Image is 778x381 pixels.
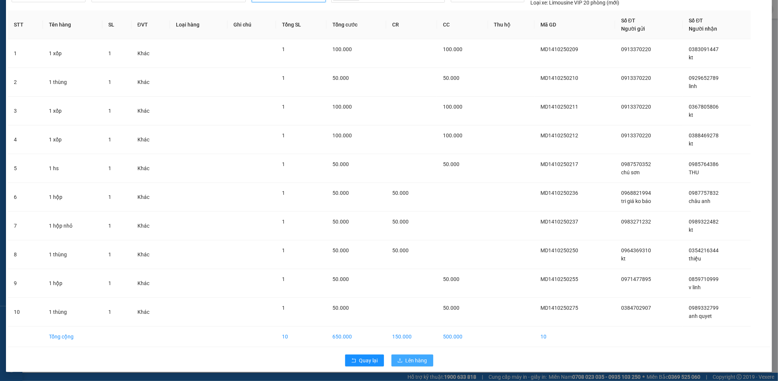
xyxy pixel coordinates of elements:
[386,327,437,347] td: 150.000
[108,194,111,200] span: 1
[332,219,349,225] span: 50.000
[43,39,102,68] td: 1 xốp
[689,141,693,147] span: kt
[534,10,615,39] th: Mã GD
[540,75,578,81] span: MD1410250210
[102,10,131,39] th: SL
[540,219,578,225] span: MD1410250237
[43,240,102,269] td: 1 thùng
[621,198,651,204] span: tri giá ko báo
[689,227,693,233] span: kt
[689,132,719,138] span: 0388469278
[282,276,285,282] span: 1
[621,305,651,311] span: 0384702907
[332,305,349,311] span: 50.000
[621,247,651,253] span: 0964369310
[43,97,102,125] td: 1 xốp
[326,327,386,347] td: 650.000
[108,280,111,286] span: 1
[437,327,488,347] td: 500.000
[540,190,578,196] span: MD1410250236
[540,104,578,110] span: MD1410250211
[397,358,403,364] span: upload
[351,358,356,364] span: rollback
[386,10,437,39] th: CR
[621,219,651,225] span: 0983271232
[689,46,719,52] span: 0383091447
[8,154,43,183] td: 5
[282,305,285,311] span: 1
[689,26,717,32] span: Người nhận
[689,276,719,282] span: 0859710999
[8,10,43,39] th: STT
[43,154,102,183] td: 1 hs
[8,125,43,154] td: 4
[488,10,535,39] th: Thu hộ
[621,26,645,32] span: Người gửi
[443,161,459,167] span: 50.000
[332,46,352,52] span: 100.000
[43,125,102,154] td: 1 xốp
[689,256,701,262] span: thiệu
[43,327,102,347] td: Tổng cộng
[443,46,462,52] span: 100.000
[108,137,111,143] span: 1
[108,223,111,229] span: 1
[282,46,285,52] span: 1
[8,269,43,298] td: 9
[443,75,459,81] span: 50.000
[108,79,111,85] span: 1
[131,298,170,327] td: Khác
[689,219,719,225] span: 0989322482
[43,269,102,298] td: 1 hộp
[43,298,102,327] td: 1 thùng
[406,356,427,365] span: Lên hàng
[689,104,719,110] span: 0367805806
[540,247,578,253] span: MD1410250250
[689,247,719,253] span: 0354216344
[345,355,384,366] button: rollbackQuay lại
[443,132,462,138] span: 100.000
[282,247,285,253] span: 1
[326,10,386,39] th: Tổng cước
[4,45,87,55] li: [PERSON_NAME]
[8,68,43,97] td: 2
[131,183,170,212] td: Khác
[282,219,285,225] span: 1
[332,247,349,253] span: 50.000
[689,112,693,118] span: kt
[689,83,697,89] span: linh
[621,256,626,262] span: kt
[332,190,349,196] span: 50.000
[392,247,409,253] span: 50.000
[4,55,87,66] li: In ngày: 17:35 14/10
[131,240,170,269] td: Khác
[392,219,409,225] span: 50.000
[131,97,170,125] td: Khác
[170,10,227,39] th: Loại hàng
[534,327,615,347] td: 10
[282,75,285,81] span: 1
[131,212,170,240] td: Khác
[227,10,276,39] th: Ghi chú
[8,39,43,68] td: 1
[540,46,578,52] span: MD1410250209
[621,276,651,282] span: 0971477895
[391,355,433,366] button: uploadLên hàng
[689,54,693,60] span: kt
[621,18,635,24] span: Số ĐT
[332,132,352,138] span: 100.000
[108,165,111,171] span: 1
[332,161,349,167] span: 50.000
[282,190,285,196] span: 1
[282,161,285,167] span: 1
[689,169,699,175] span: THU
[359,356,378,365] span: Quay lại
[108,252,111,257] span: 1
[332,75,349,81] span: 50.000
[131,39,170,68] td: Khác
[332,276,349,282] span: 50.000
[8,240,43,269] td: 8
[276,327,326,347] td: 10
[8,97,43,125] td: 3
